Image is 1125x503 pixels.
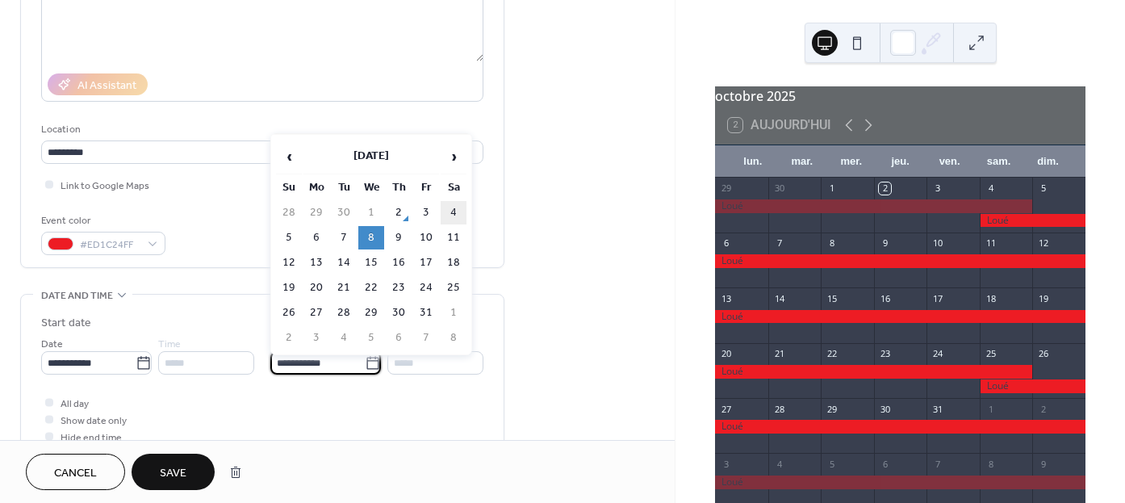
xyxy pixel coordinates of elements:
[358,201,384,224] td: 1
[276,276,302,300] td: 19
[61,430,122,446] span: Hide end time
[728,145,777,178] div: lun.
[276,251,302,275] td: 12
[715,420,1085,434] div: Loué
[331,176,357,199] th: Tu
[331,201,357,224] td: 30
[985,292,997,304] div: 18
[985,237,997,249] div: 11
[276,326,302,350] td: 2
[1037,237,1049,249] div: 12
[985,403,997,415] div: 1
[413,201,439,224] td: 3
[358,301,384,325] td: 29
[413,276,439,300] td: 24
[303,226,329,249] td: 6
[61,413,127,430] span: Show date only
[303,276,329,300] td: 20
[441,251,466,275] td: 18
[386,301,412,325] td: 30
[41,336,63,353] span: Date
[931,403,943,415] div: 31
[720,403,732,415] div: 27
[386,226,412,249] td: 9
[303,140,439,174] th: [DATE]
[358,276,384,300] td: 22
[974,145,1023,178] div: sam.
[879,182,891,195] div: 2
[331,326,357,350] td: 4
[826,292,838,304] div: 15
[386,176,412,199] th: Th
[826,237,838,249] div: 8
[826,403,838,415] div: 29
[773,182,785,195] div: 30
[303,176,329,199] th: Mo
[931,182,943,195] div: 3
[303,251,329,275] td: 13
[980,214,1085,228] div: Loué
[41,287,113,304] span: Date and time
[773,237,785,249] div: 7
[26,454,125,490] button: Cancel
[879,403,891,415] div: 30
[358,326,384,350] td: 5
[413,326,439,350] td: 7
[931,348,943,360] div: 24
[715,365,1032,379] div: Loué
[331,301,357,325] td: 28
[980,379,1085,393] div: Loué
[303,201,329,224] td: 29
[773,458,785,470] div: 4
[386,201,412,224] td: 2
[276,301,302,325] td: 26
[441,201,466,224] td: 4
[160,465,186,482] span: Save
[1037,182,1049,195] div: 5
[386,326,412,350] td: 6
[331,226,357,249] td: 7
[777,145,826,178] div: mar.
[276,176,302,199] th: Su
[413,226,439,249] td: 10
[931,458,943,470] div: 7
[720,458,732,470] div: 3
[826,348,838,360] div: 22
[277,140,301,173] span: ‹
[879,292,891,304] div: 16
[720,182,732,195] div: 29
[1037,458,1049,470] div: 9
[41,212,162,229] div: Event color
[276,201,302,224] td: 28
[358,251,384,275] td: 15
[54,465,97,482] span: Cancel
[276,226,302,249] td: 5
[441,226,466,249] td: 11
[61,396,89,413] span: All day
[386,276,412,300] td: 23
[1037,348,1049,360] div: 26
[1023,145,1073,178] div: dim.
[773,403,785,415] div: 28
[985,182,997,195] div: 4
[826,145,876,178] div: mer.
[985,348,997,360] div: 25
[358,176,384,199] th: We
[303,326,329,350] td: 3
[413,176,439,199] th: Fr
[720,348,732,360] div: 20
[879,348,891,360] div: 23
[931,292,943,304] div: 17
[61,178,149,195] span: Link to Google Maps
[773,292,785,304] div: 14
[132,454,215,490] button: Save
[331,251,357,275] td: 14
[158,336,181,353] span: Time
[715,310,1085,324] div: Loué
[826,182,838,195] div: 1
[826,458,838,470] div: 5
[358,226,384,249] td: 8
[925,145,974,178] div: ven.
[331,276,357,300] td: 21
[41,315,91,332] div: Start date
